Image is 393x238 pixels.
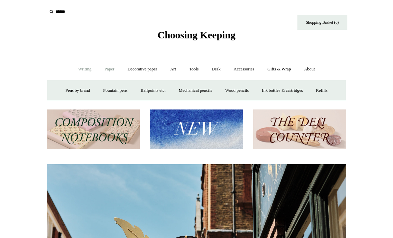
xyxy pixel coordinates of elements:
a: Pens by brand [60,82,96,99]
a: Ballpoints etc. [135,82,172,99]
img: The Deli Counter [253,109,346,149]
a: About [298,60,321,78]
a: Desk [206,60,227,78]
a: Mechanical pencils [173,82,218,99]
a: Writing [72,60,98,78]
a: Art [164,60,182,78]
a: Wood pencils [219,82,255,99]
a: Paper [99,60,121,78]
a: Choosing Keeping [158,35,235,39]
img: 202302 Composition ledgers.jpg__PID:69722ee6-fa44-49dd-a067-31375e5d54ec [47,109,140,149]
a: Tools [183,60,205,78]
a: Accessories [228,60,260,78]
a: Fountain pens [97,82,133,99]
a: Ink bottles & cartridges [256,82,309,99]
img: New.jpg__PID:f73bdf93-380a-4a35-bcfe-7823039498e1 [150,109,243,149]
a: Gifts & Wrap [261,60,297,78]
a: Shopping Basket (0) [297,15,347,30]
a: Decorative paper [122,60,163,78]
span: Choosing Keeping [158,29,235,40]
a: Refills [310,82,334,99]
